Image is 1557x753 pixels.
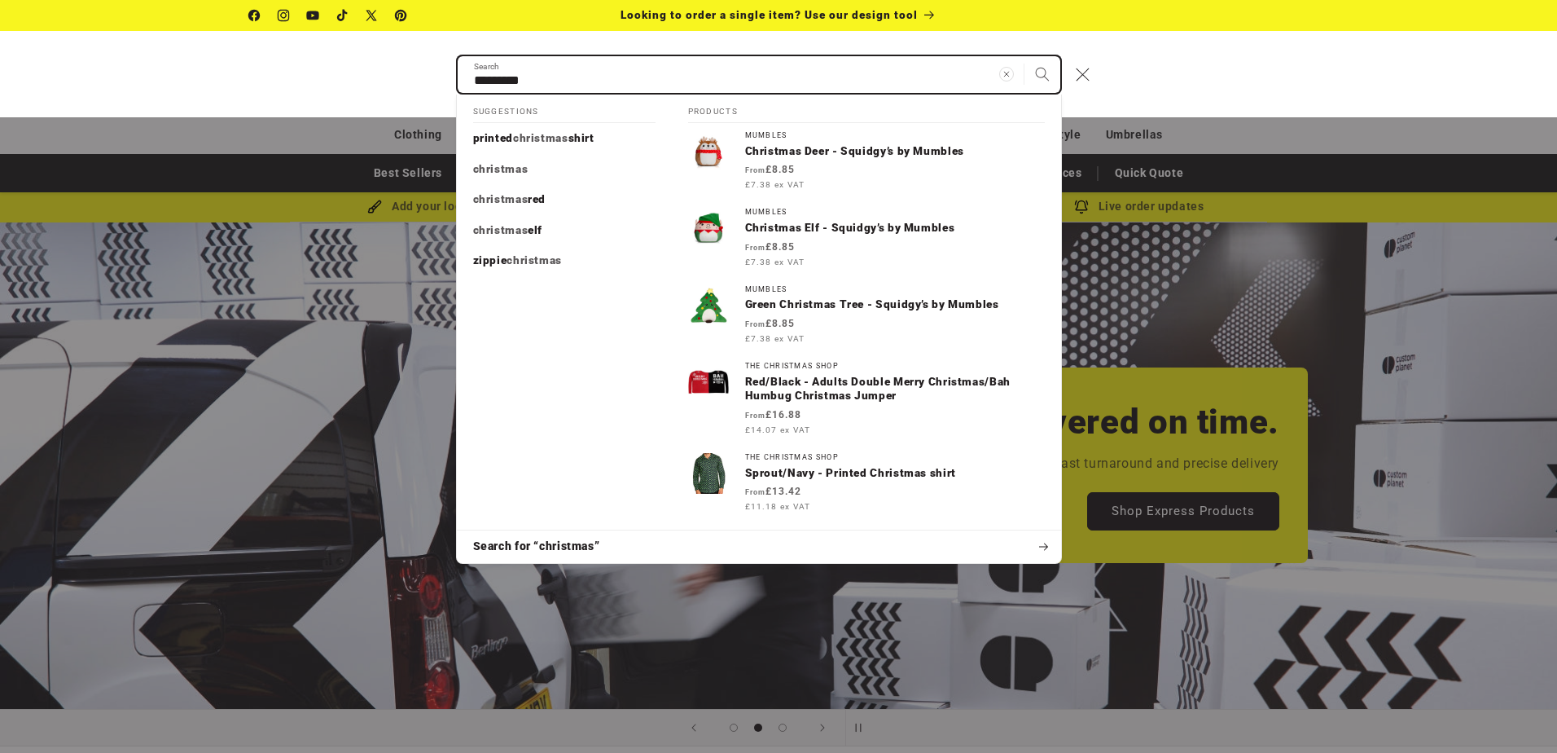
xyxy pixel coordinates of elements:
[621,8,918,21] span: Looking to order a single item? Use our design tool
[672,354,1061,445] a: The Christmas ShopRed/Black - Adults Double Merry Christmas/Bah Humbug Christmas Jumper From£16.8...
[745,412,765,420] span: From
[672,123,1061,200] a: MumblesChristmas Deer - Squidgy’s by Mumbles From£8.85 £7.38 ex VAT
[745,409,801,421] strong: £16.88
[745,221,1045,236] p: Christmas Elf - Squidgy’s by Mumbles
[745,164,795,175] strong: £8.85
[989,56,1024,92] button: Clear search term
[745,500,810,513] span: £11.18 ex VAT
[745,466,1045,481] p: Sprout/Navy - Printed Christmas shirt
[473,192,529,205] mark: christmas
[745,144,1045,159] p: Christmas Deer - Squidgy’s by Mumbles
[745,208,1045,217] div: Mumbles
[1285,577,1557,753] iframe: Chat Widget
[457,184,672,215] a: christmas red
[745,486,801,497] strong: £13.42
[457,215,672,246] a: christmas elf
[473,253,507,266] span: zippie
[745,362,1045,371] div: The Christmas Shop
[745,256,805,268] span: £7.38 ex VAT
[688,95,1045,124] h2: Products
[473,192,546,207] p: christmas red
[473,162,529,177] p: christmas
[745,318,795,329] strong: £8.85
[745,453,1045,462] div: The Christmas Shop
[745,244,765,252] span: From
[473,131,513,144] span: printed
[568,131,594,144] span: shirt
[688,362,729,403] img: Adults Double Merry Christmas/Bah Humbug Christmas Jumper
[473,223,529,236] mark: christmas
[745,178,805,191] span: £7.38 ex VAT
[473,223,543,238] p: christmas elf
[473,95,656,124] h2: Suggestions
[457,123,672,154] a: printed christmas shirt
[507,253,562,266] mark: christmas
[745,424,810,436] span: £14.07 ex VAT
[528,223,542,236] span: elf
[745,241,795,253] strong: £8.85
[688,208,729,249] img: Squidgy’s by Mumbles
[473,162,529,175] mark: christmas
[745,332,805,345] span: £7.38 ex VAT
[672,445,1061,522] a: The Christmas ShopSprout/Navy - Printed Christmas shirt From£13.42 £11.18 ex VAT
[528,192,546,205] span: red
[473,539,600,555] span: Search for “christmas”
[473,131,594,146] p: printed christmas shirt
[745,285,1045,294] div: Mumbles
[688,285,729,326] img: Squidgy’s by Mumbles
[1024,56,1060,92] button: Search
[672,200,1061,276] a: MumblesChristmas Elf - Squidgy’s by Mumbles From£8.85 £7.38 ex VAT
[745,320,765,328] span: From
[688,453,729,494] img: Printed Christmas shirt
[457,154,672,185] a: christmas
[745,166,765,174] span: From
[473,253,562,268] p: zippie christmas
[745,488,765,496] span: From
[457,245,672,276] a: zippie christmas
[1065,56,1101,92] button: Close
[513,131,568,144] mark: christmas
[745,131,1045,140] div: Mumbles
[688,131,729,172] img: Squidgy’s by Mumbles
[745,297,1045,312] p: Green Christmas Tree - Squidgy’s by Mumbles
[672,277,1061,354] a: MumblesGreen Christmas Tree - Squidgy’s by Mumbles From£8.85 £7.38 ex VAT
[745,375,1045,403] p: Red/Black - Adults Double Merry Christmas/Bah Humbug Christmas Jumper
